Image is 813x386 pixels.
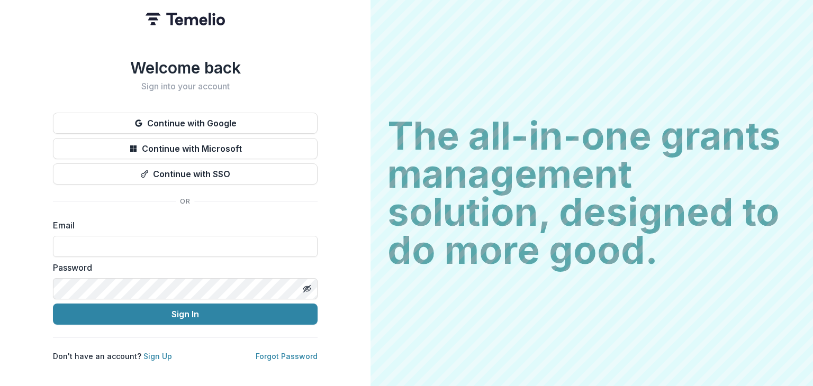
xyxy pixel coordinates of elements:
a: Forgot Password [256,352,318,361]
button: Sign In [53,304,318,325]
label: Password [53,261,311,274]
h2: Sign into your account [53,81,318,91]
p: Don't have an account? [53,351,172,362]
button: Continue with SSO [53,163,318,185]
a: Sign Up [143,352,172,361]
button: Continue with Microsoft [53,138,318,159]
button: Continue with Google [53,113,318,134]
img: Temelio [146,13,225,25]
label: Email [53,219,311,232]
button: Toggle password visibility [299,280,315,297]
h1: Welcome back [53,58,318,77]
